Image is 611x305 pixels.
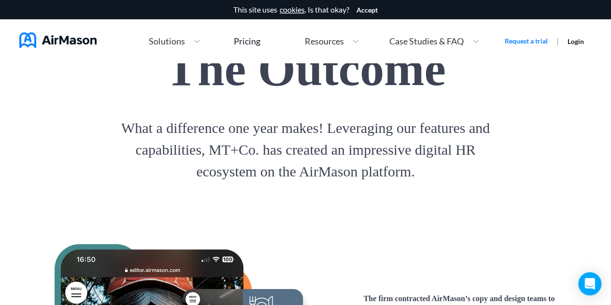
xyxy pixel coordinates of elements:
div: Open Intercom Messenger [578,272,601,295]
a: cookies [280,5,305,14]
span: What a difference one year makes! Leveraging our features and capabilities, MT+Co. has created an... [113,117,499,182]
span: | [556,36,559,45]
span: Case Studies & FAQ [389,37,464,45]
a: Pricing [234,32,260,50]
div: Pricing [234,37,260,45]
span: Resources [304,37,343,45]
span: Solutions [149,37,185,45]
a: Request a trial [505,36,548,46]
img: AirMason Logo [19,32,97,48]
button: Accept cookies [356,6,378,14]
a: Login [568,37,584,45]
h1: The Outcome [55,33,557,105]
